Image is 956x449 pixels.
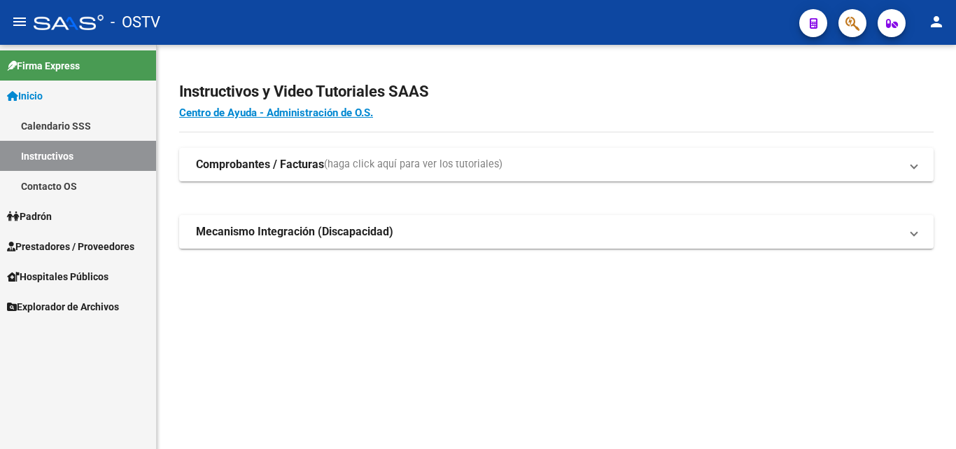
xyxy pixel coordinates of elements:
a: Centro de Ayuda - Administración de O.S. [179,106,373,119]
span: Explorador de Archivos [7,299,119,315]
strong: Comprobantes / Facturas [196,157,324,172]
mat-expansion-panel-header: Mecanismo Integración (Discapacidad) [179,215,934,249]
iframe: Intercom live chat [908,401,942,435]
span: Prestadores / Proveedores [7,239,134,254]
span: (haga click aquí para ver los tutoriales) [324,157,502,172]
mat-expansion-panel-header: Comprobantes / Facturas(haga click aquí para ver los tutoriales) [179,148,934,181]
span: - OSTV [111,7,160,38]
span: Inicio [7,88,43,104]
strong: Mecanismo Integración (Discapacidad) [196,224,393,240]
h2: Instructivos y Video Tutoriales SAAS [179,78,934,105]
span: Hospitales Públicos [7,269,108,284]
span: Padrón [7,209,52,224]
span: Firma Express [7,58,80,74]
mat-icon: menu [11,13,28,30]
mat-icon: person [928,13,945,30]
